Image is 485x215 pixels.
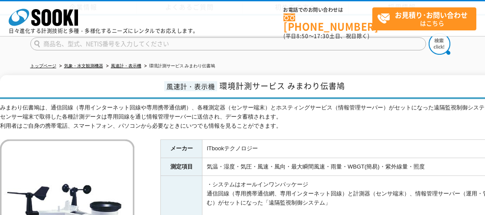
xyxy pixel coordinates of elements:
[161,139,202,158] th: メーカー
[64,63,103,68] a: 気象・水文観測機器
[429,33,450,55] img: btn_search.png
[372,7,476,30] a: お見積り･お問い合わせはこちら
[219,80,345,92] span: 環境計測サービス みまわり伝書鳩
[111,63,141,68] a: 風速計・表示機
[283,13,372,31] a: [PHONE_NUMBER]
[30,37,426,50] input: 商品名、型式、NETIS番号を入力してください
[161,158,202,176] th: 測定項目
[377,8,476,30] span: はこちら
[283,7,372,13] span: お電話でのお問い合わせは
[9,28,199,33] p: 日々進化する計測技術と多種・多様化するニーズにレンタルでお応えします。
[143,62,215,71] li: 環境計測サービス みまわり伝書鳩
[296,32,309,40] span: 8:50
[395,10,468,20] strong: お見積り･お問い合わせ
[283,32,369,40] span: (平日 ～ 土日、祝日除く)
[164,81,217,91] span: 風速計・表示機
[30,63,56,68] a: トップページ
[314,32,329,40] span: 17:30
